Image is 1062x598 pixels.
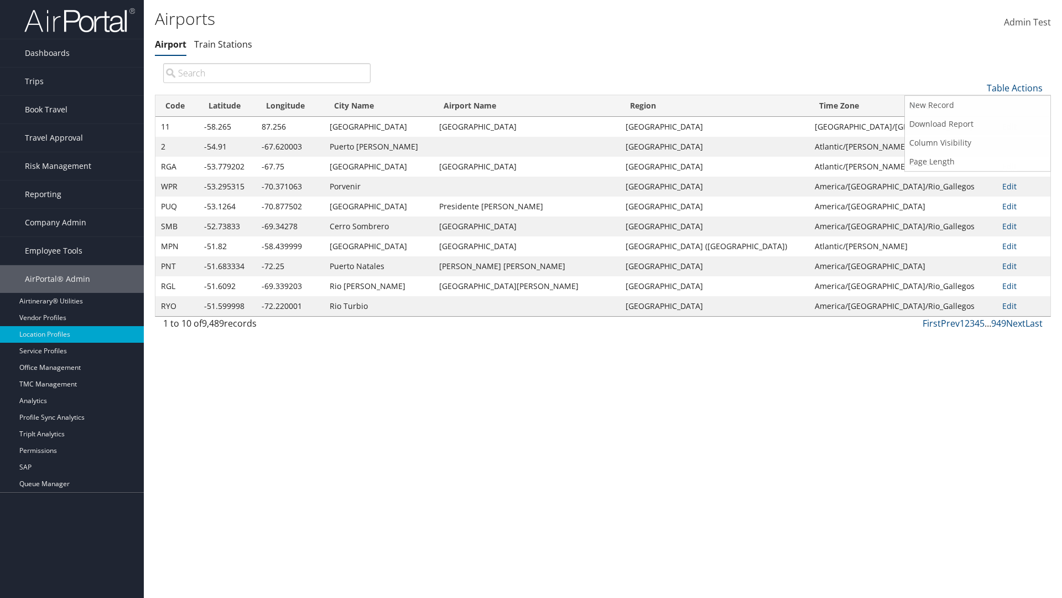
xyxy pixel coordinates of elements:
[25,124,83,152] span: Travel Approval
[25,96,67,123] span: Book Travel
[25,68,44,95] span: Trips
[905,135,1050,153] a: 50
[905,153,1050,172] a: 100
[25,209,86,236] span: Company Admin
[25,265,90,293] span: AirPortal® Admin
[25,152,91,180] span: Risk Management
[25,39,70,67] span: Dashboards
[24,7,135,33] img: airportal-logo.png
[25,181,61,208] span: Reporting
[905,96,1050,115] a: New Record
[905,116,1050,135] a: 25
[905,97,1050,116] a: 10
[25,237,82,265] span: Employee Tools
